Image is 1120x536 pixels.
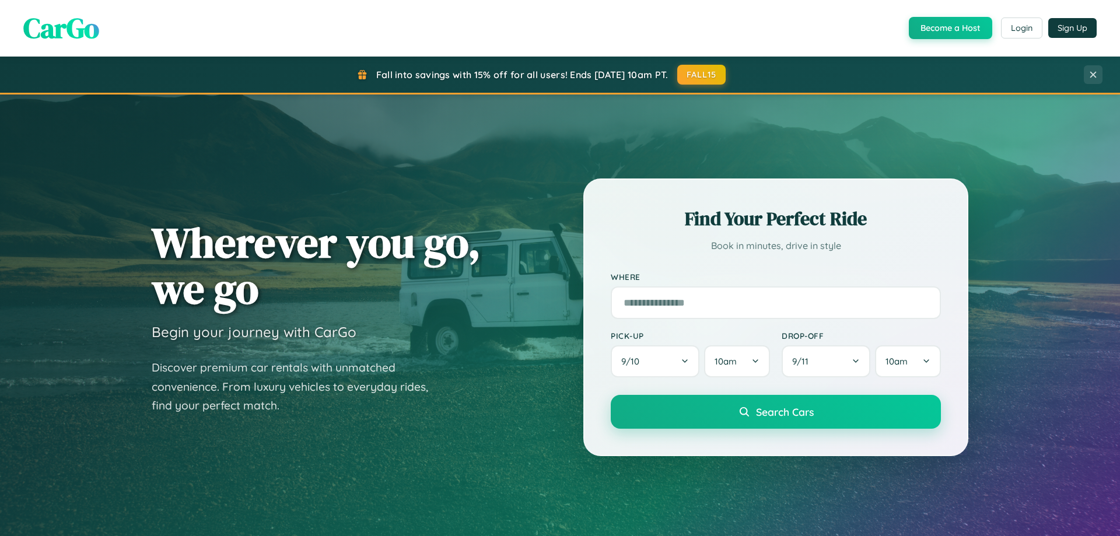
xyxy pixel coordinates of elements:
[611,237,941,254] p: Book in minutes, drive in style
[1001,17,1042,38] button: Login
[611,345,699,377] button: 9/10
[611,272,941,282] label: Where
[621,356,645,367] span: 9 / 10
[792,356,814,367] span: 9 / 11
[782,331,941,341] label: Drop-off
[152,358,443,415] p: Discover premium car rentals with unmatched convenience. From luxury vehicles to everyday rides, ...
[376,69,668,80] span: Fall into savings with 15% off for all users! Ends [DATE] 10am PT.
[875,345,941,377] button: 10am
[677,65,726,85] button: FALL15
[611,395,941,429] button: Search Cars
[1048,18,1097,38] button: Sign Up
[715,356,737,367] span: 10am
[611,206,941,232] h2: Find Your Perfect Ride
[782,345,870,377] button: 9/11
[909,17,992,39] button: Become a Host
[23,9,99,47] span: CarGo
[152,323,356,341] h3: Begin your journey with CarGo
[611,331,770,341] label: Pick-up
[152,219,481,311] h1: Wherever you go, we go
[756,405,814,418] span: Search Cars
[885,356,908,367] span: 10am
[704,345,770,377] button: 10am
